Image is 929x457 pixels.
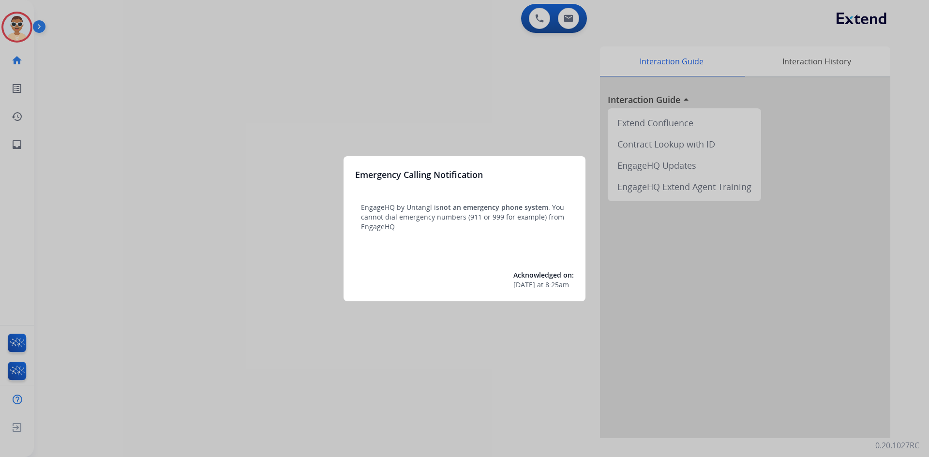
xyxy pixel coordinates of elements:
[439,203,548,212] span: not an emergency phone system
[513,280,535,290] span: [DATE]
[545,280,569,290] span: 8:25am
[355,168,483,181] h3: Emergency Calling Notification
[513,280,574,290] div: at
[875,440,919,451] p: 0.20.1027RC
[513,270,574,280] span: Acknowledged on:
[361,203,568,232] p: EngageHQ by Untangl is . You cannot dial emergency numbers (911 or 999 for example) from EngageHQ.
